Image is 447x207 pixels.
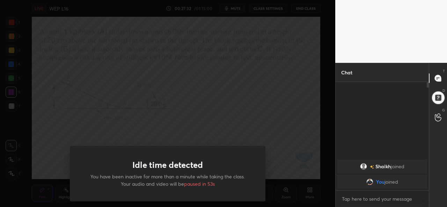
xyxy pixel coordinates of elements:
[442,88,445,93] p: D
[87,173,249,187] p: You have been inactive for more than a minute while taking the class. Your audio and video will be
[184,180,215,187] span: paused in 53s
[132,160,203,170] h1: Idle time detected
[376,179,384,185] span: You
[336,158,429,190] div: grid
[442,108,445,113] p: G
[391,164,404,169] span: joined
[360,163,367,170] img: default.png
[336,63,358,82] p: Chat
[443,68,445,74] p: T
[370,165,374,169] img: no-rating-badge.077c3623.svg
[366,178,373,185] img: 13743b0af8ac47088b4dc21eba1d392f.jpg
[375,164,391,169] span: Shaikh
[384,179,398,185] span: joined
